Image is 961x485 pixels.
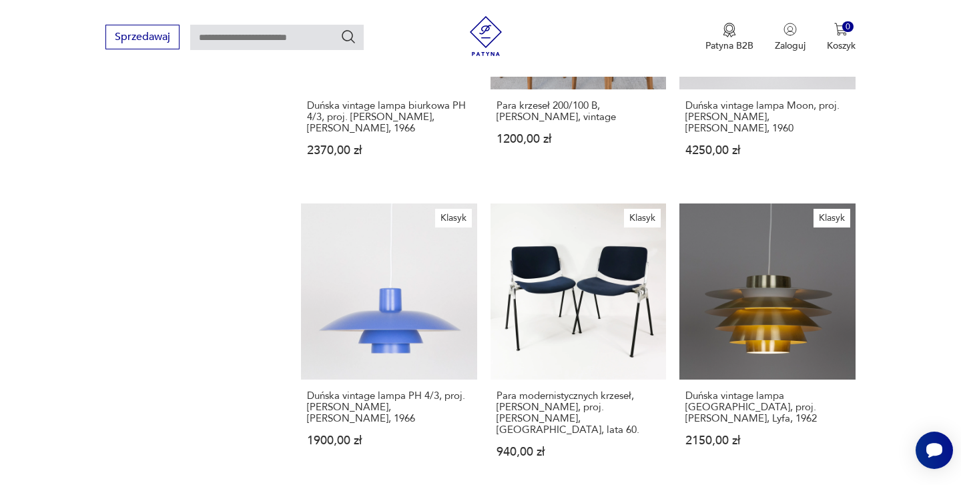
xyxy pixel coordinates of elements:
a: KlasykDuńska vintage lampa Verona, proj. Svend Middelboe, Lyfa, 1962Duńska vintage lampa [GEOGRAP... [679,203,855,483]
button: Szukaj [340,29,356,45]
iframe: Smartsupp widget button [916,432,953,469]
img: Ikona medalu [723,23,736,37]
p: 1900,00 zł [307,435,470,446]
p: 1200,00 zł [497,133,660,145]
h3: Duńska vintage lampa Moon, proj. [PERSON_NAME], [PERSON_NAME], 1960 [685,100,849,134]
button: Sprzedawaj [105,25,180,49]
h3: Duńska vintage lampa PH 4/3, proj. [PERSON_NAME], [PERSON_NAME], 1966 [307,390,470,424]
p: 2150,00 zł [685,435,849,446]
a: KlasykDuńska vintage lampa PH 4/3, proj. Poul Henningsen, Louis Poulsen, 1966Duńska vintage lampa... [301,203,476,483]
h3: Para modernistycznych krzeseł, [PERSON_NAME], proj. [PERSON_NAME], [GEOGRAPHIC_DATA], lata 60. [497,390,660,436]
p: Patyna B2B [705,39,753,52]
p: Zaloguj [775,39,806,52]
a: Ikona medaluPatyna B2B [705,23,753,52]
h3: Duńska vintage lampa [GEOGRAPHIC_DATA], proj. [PERSON_NAME], Lyfa, 1962 [685,390,849,424]
a: Sprzedawaj [105,33,180,43]
p: Koszyk [827,39,856,52]
p: 4250,00 zł [685,145,849,156]
div: 0 [842,21,854,33]
img: Ikonka użytkownika [783,23,797,36]
p: 940,00 zł [497,446,660,458]
button: Patyna B2B [705,23,753,52]
button: 0Koszyk [827,23,856,52]
h3: Para krzeseł 200/100 B, [PERSON_NAME], vintage [497,100,660,123]
img: Ikona koszyka [834,23,848,36]
a: KlasykPara modernistycznych krzeseł, Anonima Castelli, proj. G. Piretti, Włochy, lata 60.Para mod... [491,203,666,483]
p: 2370,00 zł [307,145,470,156]
img: Patyna - sklep z meblami i dekoracjami vintage [466,16,506,56]
button: Zaloguj [775,23,806,52]
h3: Duńska vintage lampa biurkowa PH 4/3, proj. [PERSON_NAME], [PERSON_NAME], 1966 [307,100,470,134]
